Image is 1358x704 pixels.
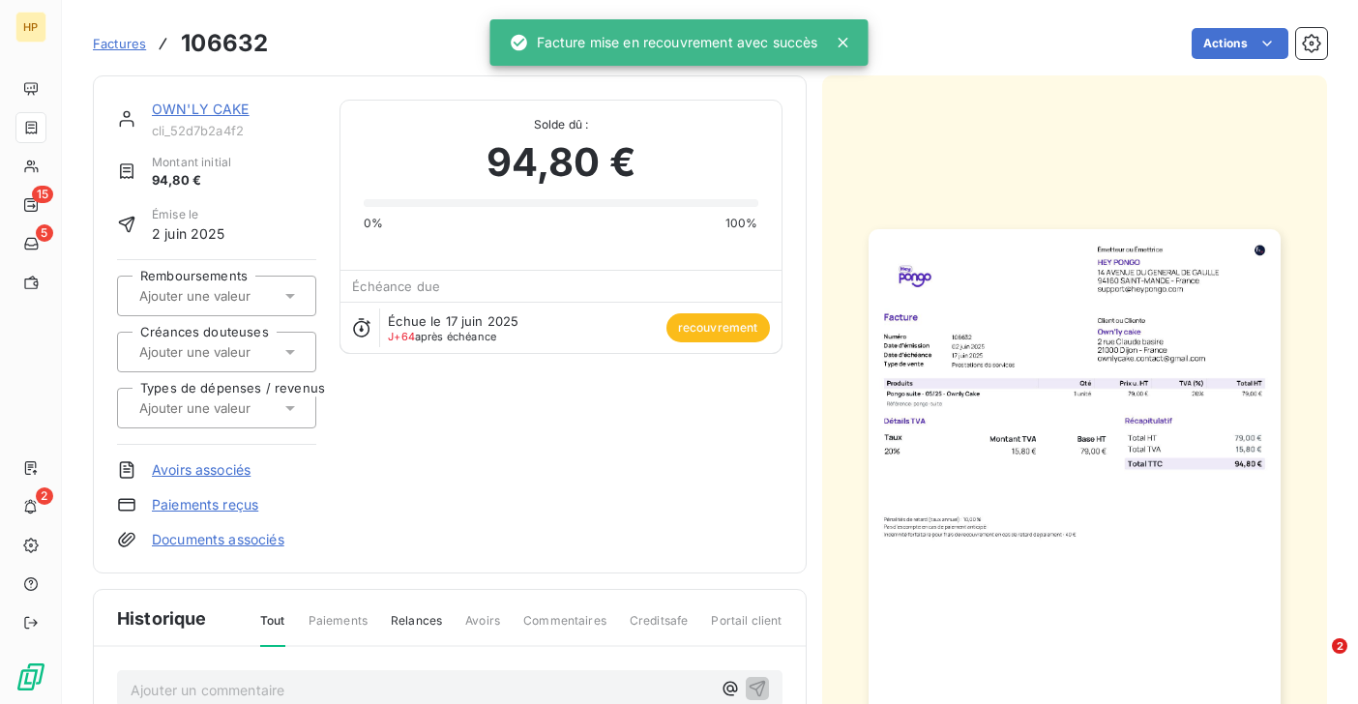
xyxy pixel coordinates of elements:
a: Avoirs associés [152,460,251,480]
span: 2 [1332,638,1347,654]
span: après échéance [388,331,496,342]
div: Facture mise en recouvrement avec succès [510,25,818,60]
span: Avoirs [465,612,500,645]
span: Tout [260,612,285,647]
a: Factures [93,34,146,53]
span: 0% [364,215,383,232]
span: Portail client [711,612,782,645]
h3: 106632 [181,26,268,61]
span: cli_52d7b2a4f2 [152,123,316,138]
span: Échue le 17 juin 2025 [388,313,518,329]
button: Actions [1192,28,1288,59]
span: 94,80 € [487,133,635,191]
span: Montant initial [152,154,231,171]
span: 2 juin 2025 [152,223,225,244]
span: Échéance due [352,279,440,294]
a: 5 [15,228,45,259]
span: Émise le [152,206,225,223]
span: 2 [36,487,53,505]
span: J+64 [388,330,415,343]
input: Ajouter une valeur [137,343,332,361]
span: 94,80 € [152,171,231,191]
span: Relances [391,612,442,645]
span: Factures [93,36,146,51]
span: 100% [725,215,758,232]
div: HP [15,12,46,43]
span: Historique [117,605,207,631]
iframe: Intercom live chat [1292,638,1339,685]
input: Ajouter une valeur [137,287,332,305]
a: 15 [15,190,45,220]
span: Commentaires [523,612,606,645]
span: Creditsafe [630,612,689,645]
a: Documents associés [152,530,284,549]
a: Paiements reçus [152,495,258,514]
span: Paiements [309,612,368,645]
span: 15 [32,186,53,203]
a: OWN'LY CAKE [152,101,250,117]
span: Solde dû : [364,116,757,133]
span: recouvrement [666,313,770,342]
input: Ajouter une valeur [137,399,332,417]
span: 5 [36,224,53,242]
img: Logo LeanPay [15,661,46,692]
